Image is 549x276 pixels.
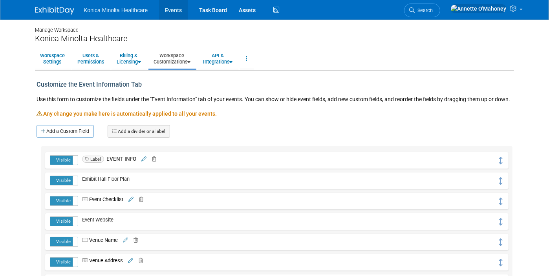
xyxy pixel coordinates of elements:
[415,7,433,13] span: Search
[148,156,156,162] a: Delete field
[50,237,78,246] label: Visible
[50,156,78,165] label: Visible
[35,7,74,15] img: ExhibitDay
[78,237,118,243] span: Venue Name
[82,197,89,202] i: Custom Text Field
[127,258,133,263] a: Edit field
[135,196,143,202] a: Delete field
[82,156,104,163] span: Label
[35,34,514,44] div: Konica Minolta Healthcare
[35,20,514,34] div: Manage Workspace
[148,49,196,68] a: WorkspaceCustomizations
[122,237,128,243] a: Edit field
[35,49,70,68] a: WorkspaceSettings
[450,4,507,13] img: Annette O'Mahoney
[498,198,504,205] i: Click and drag to move field
[140,156,146,162] a: Edit field
[72,49,109,68] a: Users &Permissions
[50,196,78,205] label: Visible
[112,49,146,68] a: Billing &Licensing
[78,217,113,223] span: Event Website
[78,258,123,263] span: Venue Address
[498,259,504,266] i: Click and drag to move field
[198,49,238,68] a: API &Integrations
[82,238,89,243] i: Custom Text Field
[37,110,512,125] div: Any change you make here is automatically applied to all your events.
[82,258,89,263] i: Custom Text Field
[84,7,148,13] span: Konica Minolta Healthcare
[78,196,123,202] span: Event Checklist
[498,157,504,164] i: Click and drag to move field
[498,177,504,185] i: Click and drag to move field
[78,176,130,182] span: Exhibit Hall Floor Plan
[134,258,143,263] a: Delete field
[498,238,504,246] i: Click and drag to move field
[37,125,94,138] a: Add a Custom Field
[50,176,78,185] label: Visible
[50,258,78,267] label: Visible
[50,217,78,226] label: Visible
[498,218,504,225] i: Click and drag to move field
[37,76,228,93] div: Customize the Event Information Tab
[37,93,512,110] div: Use this form to customize the fields under the "Event Information" tab of your events. You can s...
[129,237,138,243] a: Delete field
[127,196,134,202] a: Edit field
[404,4,440,17] a: Search
[106,156,136,162] span: EVENT INFO
[108,125,170,138] a: Add a divider or a label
